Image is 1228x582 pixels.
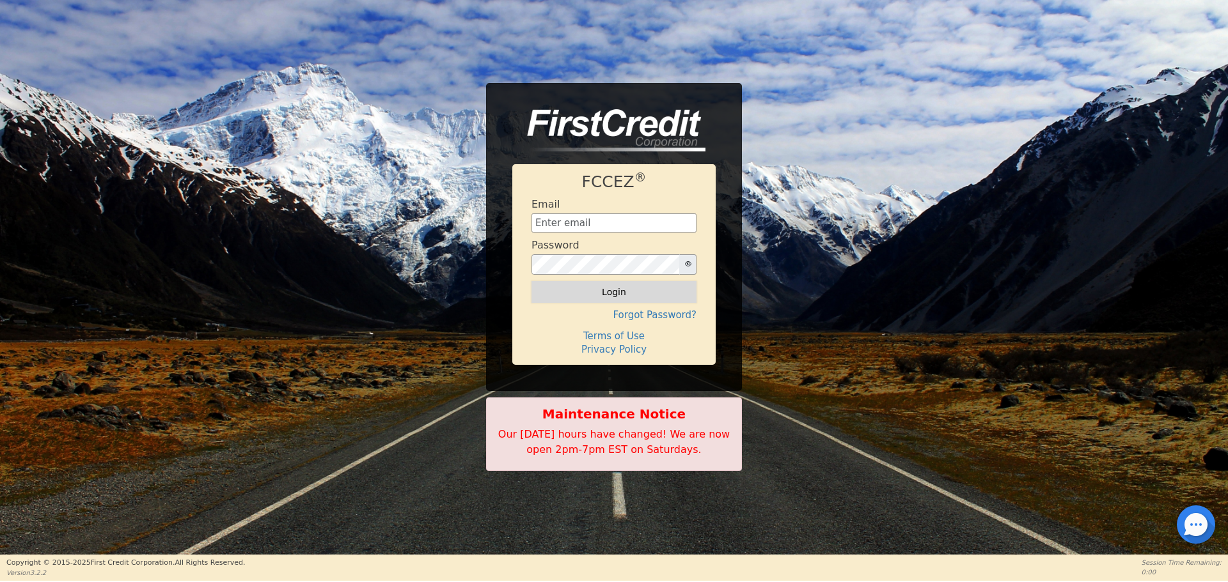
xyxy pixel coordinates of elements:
h4: Terms of Use [531,330,697,342]
h4: Password [531,239,579,251]
p: Session Time Remaining: [1142,558,1222,567]
input: password [531,254,680,275]
h4: Privacy Policy [531,344,697,355]
input: Enter email [531,213,697,233]
b: Maintenance Notice [493,404,735,424]
p: 0:00 [1142,567,1222,577]
span: All Rights Reserved. [175,558,245,567]
h1: FCCEZ [531,172,697,192]
img: logo-CMu_cnol.png [512,109,705,151]
sup: ® [634,171,647,184]
button: Login [531,281,697,303]
p: Copyright © 2015- 2025 First Credit Corporation. [6,558,245,569]
h4: Email [531,198,560,210]
h4: Forgot Password? [531,309,697,321]
p: Version 3.2.2 [6,568,245,578]
span: Our [DATE] hours have changed! We are now open 2pm-7pm EST on Saturdays. [498,428,730,456]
